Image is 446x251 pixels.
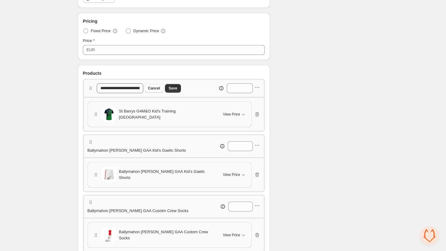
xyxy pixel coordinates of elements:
button: View Price [219,109,250,119]
img: St Barrys G4M&O Kid's Training Jersey [101,107,117,122]
span: Cancel [148,86,160,91]
span: View Price [223,172,240,177]
span: Pricing [83,18,97,24]
p: Ballymahon [PERSON_NAME] GAA Cusotm Crew Socks [88,208,189,214]
span: View Price [223,233,240,238]
span: Dynamic Price [133,28,159,34]
button: Cancel [144,84,164,93]
button: Save [165,84,181,93]
div: EUR [87,47,95,53]
img: Ballymahon Leo Caseys GAA Custom Crew Socks [101,227,117,243]
span: Ballymahon [PERSON_NAME] GAA Custom Crew Socks [119,229,216,241]
span: View Price [223,112,240,117]
span: Fixed Price [91,28,111,34]
span: St Barrys G4M&O Kid's Training [GEOGRAPHIC_DATA] [119,108,216,120]
a: Open chat [420,226,439,245]
label: Price [83,38,95,44]
button: View Price [219,170,250,180]
span: Ballymahon [PERSON_NAME] GAA Kid's Gaelic Shorts [119,169,216,181]
span: Products [83,70,102,76]
span: Save [169,86,177,91]
img: Ballymahon Leo Caseys GAA Kid's Gaelic Shorts [101,167,117,182]
button: View Price [219,230,250,240]
p: Ballymahon [PERSON_NAME] GAA Kid's Gaelic Shorts [88,147,186,154]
